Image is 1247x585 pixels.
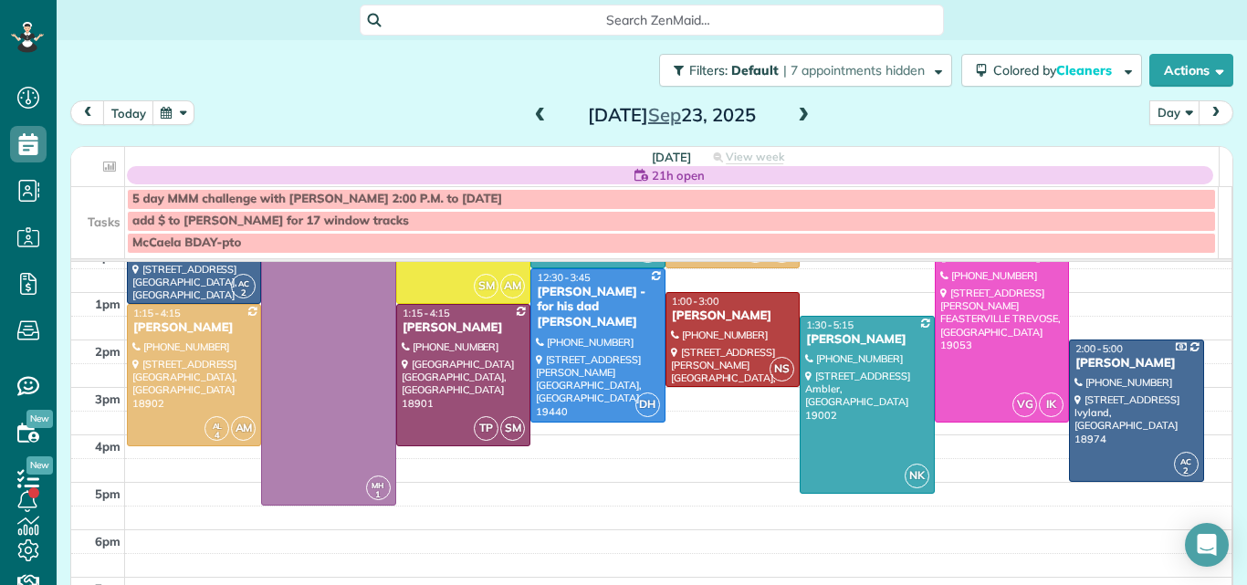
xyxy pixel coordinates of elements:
span: 2pm [95,344,121,359]
div: [PERSON_NAME] [1074,356,1198,371]
span: AM [500,274,525,298]
span: Sep [648,103,681,126]
span: DH [635,392,660,417]
span: add $ to [PERSON_NAME] for 17 window tracks [132,214,409,228]
span: AM [231,416,256,441]
small: 2 [1175,463,1198,480]
span: SM [474,274,498,298]
span: 12:30 - 3:45 [537,271,590,284]
span: Colored by [993,62,1118,78]
span: AC [1180,456,1191,466]
span: 1:15 - 4:15 [133,307,181,319]
span: Filters: [689,62,728,78]
button: Actions [1149,54,1233,87]
button: Colored byCleaners [961,54,1142,87]
span: 1:15 - 4:15 [403,307,450,319]
a: Filters: Default | 7 appointments hidden [650,54,952,87]
button: today [103,100,154,125]
span: | 7 appointments hidden [783,62,925,78]
div: [PERSON_NAME] - for his dad [PERSON_NAME] [536,285,659,331]
span: MH [372,480,384,490]
div: [PERSON_NAME] [805,332,928,348]
span: 1pm [95,297,121,311]
span: 1:30 - 5:15 [806,319,854,331]
span: New [26,456,53,475]
span: 5 day MMM challenge with [PERSON_NAME] 2:00 P.M. to [DATE] [132,192,502,206]
small: 2 [232,285,255,302]
div: Open Intercom Messenger [1185,523,1229,567]
span: NS [770,357,794,381]
span: NK [905,464,929,488]
span: 5pm [95,486,121,501]
h2: [DATE] 23, 2025 [558,105,786,125]
span: Default [731,62,780,78]
div: [PERSON_NAME] [402,320,525,336]
span: IK [1039,392,1064,417]
small: 1 [367,486,390,504]
span: 4pm [95,439,121,454]
span: 12pm [88,249,121,264]
span: McCaela BDAY-pto [132,235,241,250]
small: 4 [205,427,228,444]
span: 1:00 - 3:00 [672,295,719,308]
span: AC [238,278,249,288]
span: 3pm [95,392,121,406]
button: next [1199,100,1233,125]
span: 21h open [652,166,705,184]
span: 2:00 - 5:00 [1075,342,1123,355]
span: Cleaners [1056,62,1115,78]
button: prev [70,100,105,125]
span: New [26,410,53,428]
span: VG [1012,392,1037,417]
span: 6pm [95,534,121,548]
span: AL [213,421,223,431]
span: View week [726,150,784,164]
div: [PERSON_NAME] [132,320,256,336]
span: SM [500,416,525,441]
div: [PERSON_NAME] [671,308,794,324]
button: Day [1149,100,1200,125]
button: Filters: Default | 7 appointments hidden [659,54,952,87]
span: TP [474,416,498,441]
span: [DATE] [652,150,691,164]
